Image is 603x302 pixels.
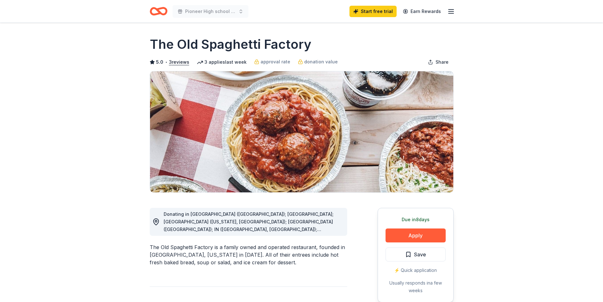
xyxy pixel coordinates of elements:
[386,228,446,242] button: Apply
[173,5,248,18] button: Pioneer High school Football Equipment Fundraiser
[386,267,446,274] div: ⚡️ Quick application
[150,243,347,266] div: The Old Spaghetti Factory is a family owned and operated restaurant, founded in [GEOGRAPHIC_DATA]...
[436,58,449,66] span: Share
[399,6,445,17] a: Earn Rewards
[165,60,167,65] span: •
[254,58,290,66] a: approval rate
[164,211,335,300] span: Donating in [GEOGRAPHIC_DATA] ([GEOGRAPHIC_DATA]); [GEOGRAPHIC_DATA]; [GEOGRAPHIC_DATA] ([US_STAT...
[150,71,453,192] img: Image for The Old Spaghetti Factory
[261,58,290,66] span: approval rate
[156,58,163,66] span: 5.0
[423,56,454,68] button: Share
[349,6,397,17] a: Start free trial
[414,250,426,259] span: Save
[386,279,446,294] div: Usually responds in a few weeks
[386,216,446,223] div: Due in 8 days
[197,58,247,66] div: 3 applies last week
[386,247,446,261] button: Save
[298,58,338,66] a: donation value
[185,8,236,15] span: Pioneer High school Football Equipment Fundraiser
[169,58,189,66] button: 3reviews
[150,4,167,19] a: Home
[304,58,338,66] span: donation value
[150,35,311,53] h1: The Old Spaghetti Factory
